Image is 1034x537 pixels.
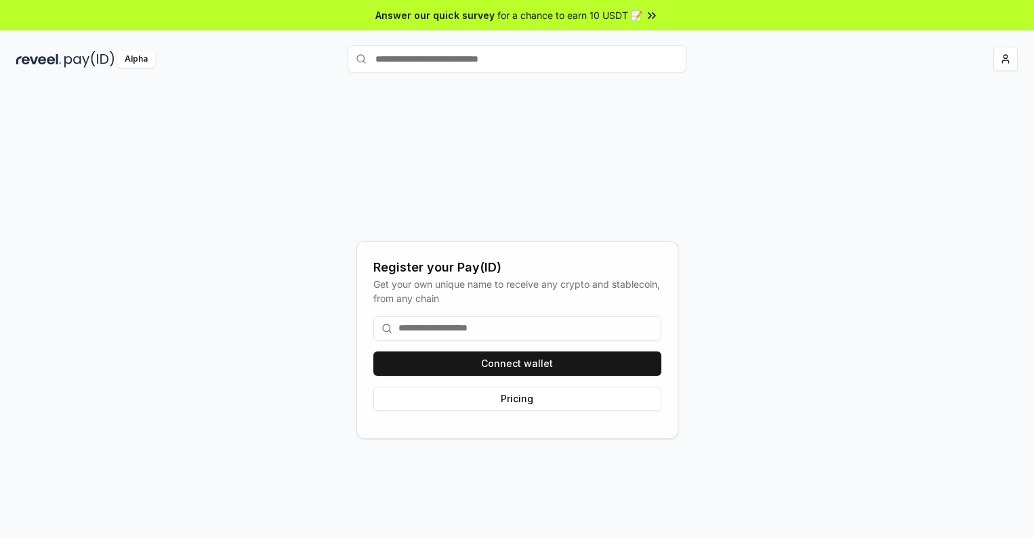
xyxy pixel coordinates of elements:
span: Answer our quick survey [375,8,495,22]
div: Register your Pay(ID) [373,258,661,277]
button: Pricing [373,387,661,411]
img: reveel_dark [16,51,62,68]
div: Get your own unique name to receive any crypto and stablecoin, from any chain [373,277,661,305]
div: Alpha [117,51,155,68]
span: for a chance to earn 10 USDT 📝 [497,8,642,22]
button: Connect wallet [373,351,661,376]
img: pay_id [64,51,115,68]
